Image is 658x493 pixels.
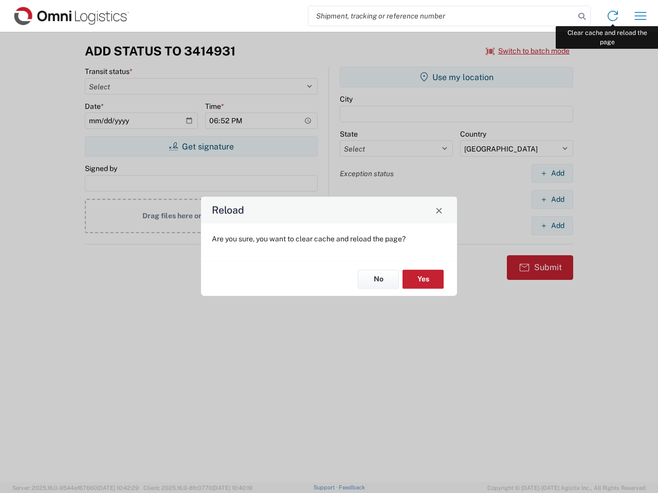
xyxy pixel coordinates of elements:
button: No [358,270,399,289]
input: Shipment, tracking or reference number [308,6,575,26]
p: Are you sure, you want to clear cache and reload the page? [212,234,446,243]
h4: Reload [212,203,244,218]
button: Yes [403,270,444,289]
button: Close [432,203,446,217]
